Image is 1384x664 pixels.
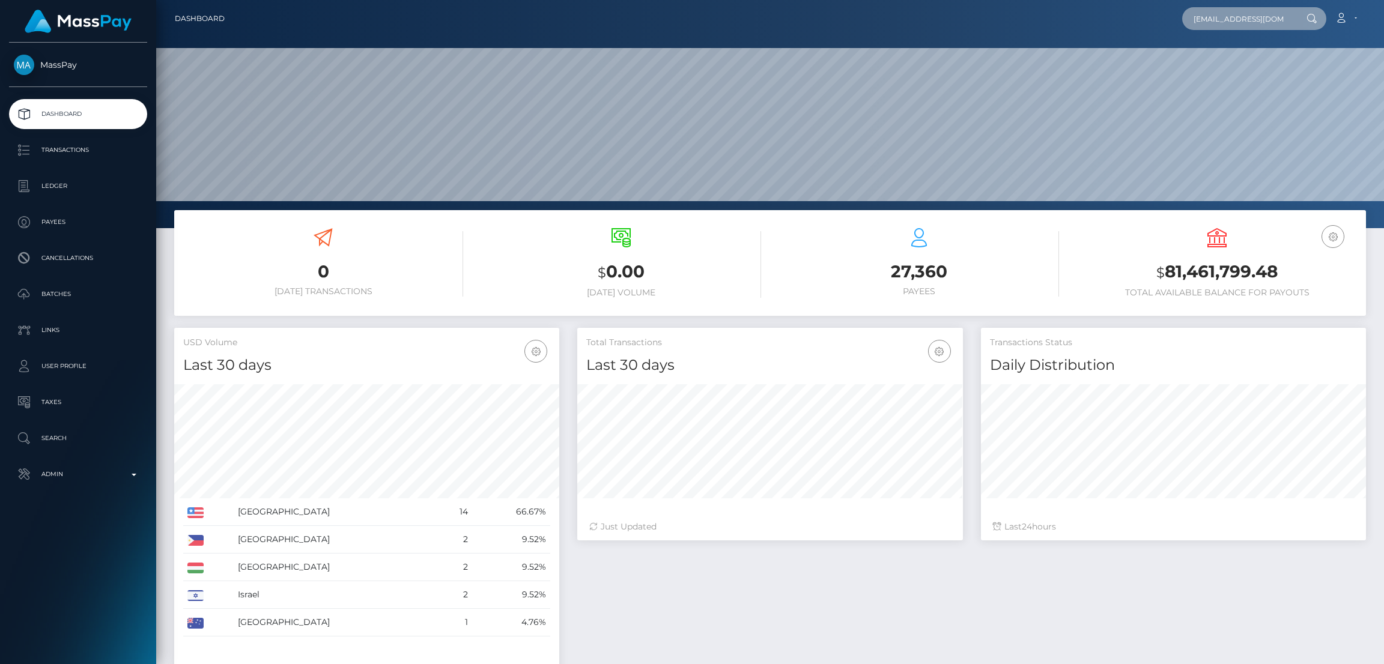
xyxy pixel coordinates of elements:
[14,465,142,483] p: Admin
[9,207,147,237] a: Payees
[9,279,147,309] a: Batches
[481,288,761,298] h6: [DATE] Volume
[187,535,204,546] img: PH.png
[481,260,761,285] h3: 0.00
[586,337,953,349] h5: Total Transactions
[234,554,438,581] td: [GEOGRAPHIC_DATA]
[9,171,147,201] a: Ledger
[187,618,204,629] img: AU.png
[183,355,550,376] h4: Last 30 days
[1022,521,1032,532] span: 24
[234,581,438,609] td: Israel
[438,581,472,609] td: 2
[1182,7,1295,30] input: Search...
[187,590,204,601] img: IL.png
[9,243,147,273] a: Cancellations
[472,554,550,581] td: 9.52%
[187,507,204,518] img: US.png
[990,355,1357,376] h4: Daily Distribution
[472,498,550,526] td: 66.67%
[438,554,472,581] td: 2
[990,337,1357,349] h5: Transactions Status
[14,177,142,195] p: Ledger
[589,521,950,533] div: Just Updated
[14,55,34,75] img: MassPay
[9,315,147,345] a: Links
[779,260,1059,283] h3: 27,360
[1156,264,1165,281] small: $
[25,10,132,33] img: MassPay Logo
[438,498,472,526] td: 14
[472,581,550,609] td: 9.52%
[438,609,472,636] td: 1
[9,351,147,381] a: User Profile
[14,105,142,123] p: Dashboard
[175,6,225,31] a: Dashboard
[9,99,147,129] a: Dashboard
[14,213,142,231] p: Payees
[9,459,147,489] a: Admin
[598,264,606,281] small: $
[234,498,438,526] td: [GEOGRAPHIC_DATA]
[586,355,953,376] h4: Last 30 days
[9,387,147,417] a: Taxes
[993,521,1354,533] div: Last hours
[1077,260,1357,285] h3: 81,461,799.48
[14,429,142,447] p: Search
[234,526,438,554] td: [GEOGRAPHIC_DATA]
[234,609,438,636] td: [GEOGRAPHIC_DATA]
[1077,288,1357,298] h6: Total Available Balance for Payouts
[14,249,142,267] p: Cancellations
[9,423,147,453] a: Search
[472,526,550,554] td: 9.52%
[14,393,142,411] p: Taxes
[187,563,204,573] img: HU.png
[14,321,142,339] p: Links
[438,526,472,554] td: 2
[9,135,147,165] a: Transactions
[14,285,142,303] p: Batches
[779,286,1059,297] h6: Payees
[472,609,550,636] td: 4.76%
[9,59,147,70] span: MassPay
[14,141,142,159] p: Transactions
[183,286,463,297] h6: [DATE] Transactions
[183,337,550,349] h5: USD Volume
[14,357,142,375] p: User Profile
[183,260,463,283] h3: 0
